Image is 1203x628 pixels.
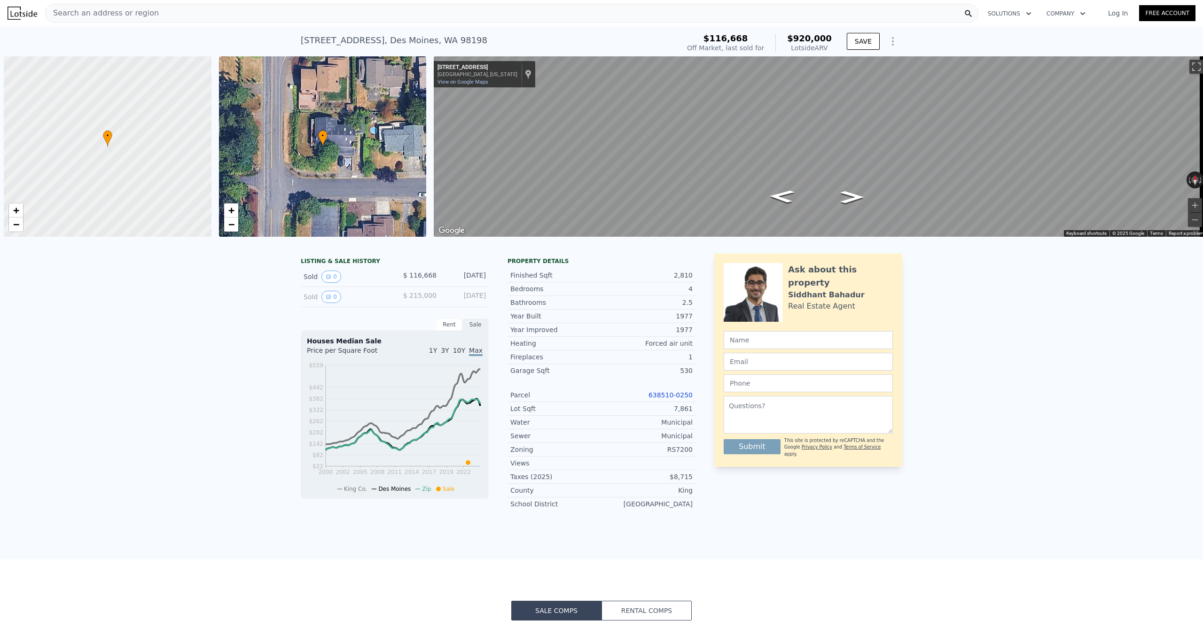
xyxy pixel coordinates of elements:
[844,444,881,450] a: Terms of Service
[758,187,805,206] path: Go West, S 262nd Pl
[784,437,893,457] div: This site is protected by reCAPTCHA and the Google and apply.
[444,271,486,283] div: [DATE]
[510,366,601,375] div: Garage Sqft
[9,217,23,232] a: Zoom out
[788,301,855,312] div: Real Estate Agent
[510,311,601,321] div: Year Built
[508,257,695,265] div: Property details
[228,218,234,230] span: −
[9,203,23,217] a: Zoom in
[510,418,601,427] div: Water
[802,444,832,450] a: Privacy Policy
[312,463,323,470] tspan: $22
[462,318,489,331] div: Sale
[443,486,455,492] span: Sale
[309,395,323,402] tspan: $382
[321,291,341,303] button: View historical data
[510,271,601,280] div: Finished Sqft
[510,472,601,481] div: Taxes (2025)
[46,8,159,19] span: Search an address or region
[510,486,601,495] div: County
[422,469,437,475] tspan: 2017
[378,486,411,492] span: Des Moines
[429,347,437,354] span: 1Y
[1066,230,1107,237] button: Keyboard shortcuts
[601,445,693,454] div: RS7200
[8,7,37,20] img: Lotside
[453,347,465,354] span: 10Y
[787,43,832,53] div: Lotside ARV
[601,472,693,481] div: $8,715
[787,33,832,43] span: $920,000
[724,353,893,371] input: Email
[307,346,395,361] div: Price per Square Foot
[601,284,693,294] div: 4
[307,336,483,346] div: Houses Median Sale
[601,311,693,321] div: 1977
[1039,5,1093,22] button: Company
[441,347,449,354] span: 3Y
[1188,198,1202,212] button: Zoom in
[353,469,367,475] tspan: 2005
[980,5,1039,22] button: Solutions
[321,271,341,283] button: View historical data
[309,418,323,425] tspan: $262
[344,486,367,492] span: King Co.
[318,130,328,147] div: •
[788,289,865,301] div: Siddhant Bahadur
[301,257,489,267] div: LISTING & SALE HISTORY
[601,499,693,509] div: [GEOGRAPHIC_DATA]
[510,390,601,400] div: Parcel
[224,217,238,232] a: Zoom out
[724,331,893,349] input: Name
[1188,213,1202,227] button: Zoom out
[831,188,874,206] path: Go East, S 262nd Pl
[304,271,387,283] div: Sold
[510,431,601,441] div: Sewer
[525,69,531,79] a: Show location on map
[1150,231,1163,236] a: Terms (opens in new tab)
[405,469,419,475] tspan: 2014
[510,298,601,307] div: Bathrooms
[601,352,693,362] div: 1
[103,130,112,147] div: •
[336,469,350,475] tspan: 2002
[510,339,601,348] div: Heating
[319,469,333,475] tspan: 2000
[724,374,893,392] input: Phone
[1139,5,1195,21] a: Free Account
[883,32,902,51] button: Show Options
[309,362,323,369] tspan: $559
[601,431,693,441] div: Municipal
[312,452,323,458] tspan: $82
[687,43,764,53] div: Off Market, last sold for
[301,34,487,47] div: [STREET_ADDRESS] , Des Moines , WA 98198
[370,469,385,475] tspan: 2008
[511,601,601,620] button: Sale Comps
[847,33,880,50] button: SAVE
[601,601,692,620] button: Rental Comps
[648,391,693,399] a: 638510-0250
[387,469,402,475] tspan: 2011
[1191,171,1198,188] button: Reset the view
[469,347,483,356] span: Max
[318,132,328,140] span: •
[510,404,601,413] div: Lot Sqft
[309,441,323,447] tspan: $142
[510,458,601,468] div: Views
[788,263,893,289] div: Ask about this property
[436,225,467,237] img: Google
[601,339,693,348] div: Forced air unit
[304,291,387,303] div: Sold
[436,318,462,331] div: Rent
[510,352,601,362] div: Fireplaces
[437,71,517,78] div: [GEOGRAPHIC_DATA], [US_STATE]
[601,486,693,495] div: King
[309,407,323,413] tspan: $322
[1097,8,1139,18] a: Log In
[403,271,437,279] span: $ 116,668
[601,298,693,307] div: 2.5
[437,64,517,71] div: [STREET_ADDRESS]
[422,486,431,492] span: Zip
[444,291,486,303] div: [DATE]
